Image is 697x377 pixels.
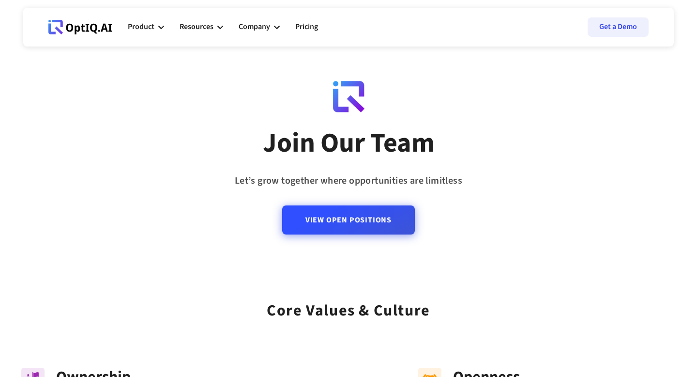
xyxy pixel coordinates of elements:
[128,20,154,33] div: Product
[588,17,649,37] a: Get a Demo
[263,126,435,160] div: Join Our Team
[235,172,462,190] div: Let’s grow together where opportunities are limitless
[48,13,112,42] a: Webflow Homepage
[239,13,280,42] div: Company
[267,289,430,323] div: Core values & Culture
[239,20,270,33] div: Company
[282,205,415,235] a: View Open Positions
[128,13,164,42] div: Product
[180,13,223,42] div: Resources
[180,20,213,33] div: Resources
[295,13,318,42] a: Pricing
